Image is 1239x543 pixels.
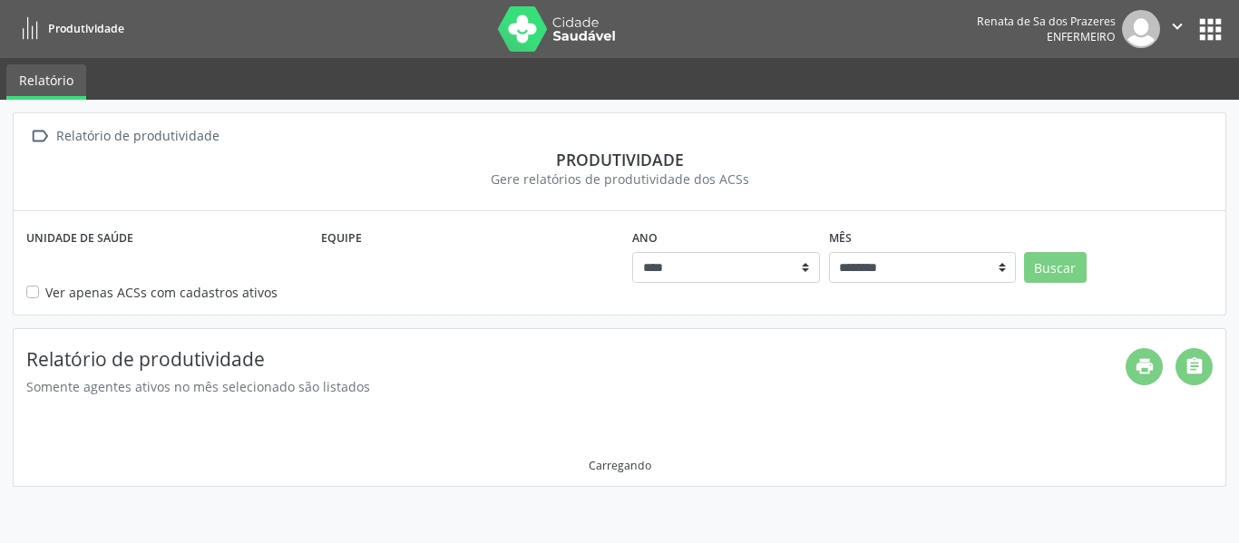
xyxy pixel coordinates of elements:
[1047,29,1116,44] span: Enfermeiro
[26,348,1126,371] h4: Relatório de produtividade
[632,224,658,252] label: Ano
[1195,14,1226,45] button: apps
[13,14,124,44] a: Produtividade
[26,123,222,150] a:  Relatório de produtividade
[1160,10,1195,48] button: 
[1024,252,1087,283] button: Buscar
[6,64,86,100] a: Relatório
[1167,16,1187,36] i: 
[977,14,1116,29] div: Renata de Sa dos Prazeres
[829,224,852,252] label: Mês
[48,21,124,36] span: Produtividade
[26,123,53,150] i: 
[53,123,222,150] div: Relatório de produtividade
[1122,10,1160,48] img: img
[321,224,362,252] label: Equipe
[26,170,1213,189] div: Gere relatórios de produtividade dos ACSs
[26,150,1213,170] div: Produtividade
[26,377,1126,396] div: Somente agentes ativos no mês selecionado são listados
[589,458,651,473] div: Carregando
[45,283,278,302] label: Ver apenas ACSs com cadastros ativos
[26,224,133,252] label: Unidade de saúde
